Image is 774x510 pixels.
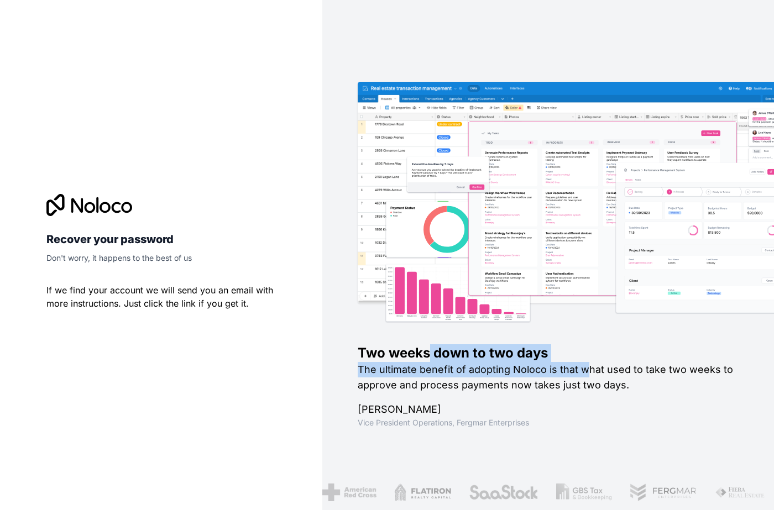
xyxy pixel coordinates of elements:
h1: Two weeks down to two days [358,344,739,362]
img: /assets/fiera-fwj2N5v4.png [714,483,766,501]
img: /assets/american-red-cross-BAupjrZR.png [322,483,375,501]
img: /assets/gbstax-C-GtDUiK.png [556,483,612,501]
img: /assets/fergmar-CudnrXN5.png [629,483,697,501]
p: Don't worry, it happens to the best of us [46,253,276,264]
h1: Vice President Operations , Fergmar Enterprises [358,417,739,428]
h2: Recover your password [46,229,276,249]
img: /assets/saastock-C6Zbiodz.png [468,483,538,501]
img: /assets/flatiron-C8eUkumj.png [394,483,451,501]
p: If we find your account we will send you an email with more instructions. Just click the link if ... [46,283,276,310]
h1: [PERSON_NAME] [358,402,739,417]
h2: The ultimate benefit of adopting Noloco is that what used to take two weeks to approve and proces... [358,362,739,393]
